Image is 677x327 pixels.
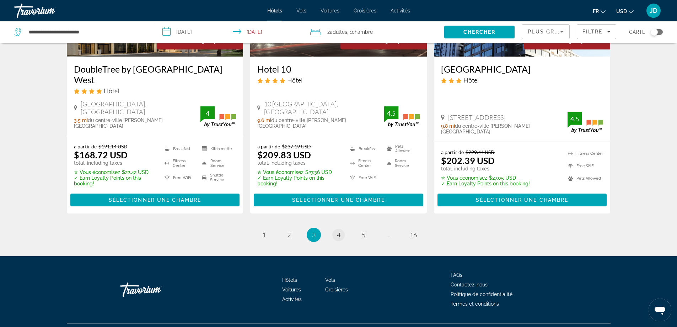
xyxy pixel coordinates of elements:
span: Adultes [330,29,347,35]
span: Hôtel [287,76,302,84]
a: Politique de confidentialité [451,291,512,297]
a: DoubleTree by [GEOGRAPHIC_DATA] West [74,64,236,85]
mat-select: Sort by [528,27,564,36]
li: Room Service [198,158,236,169]
p: total, including taxes [257,160,341,166]
span: ... [386,231,391,239]
span: 9.6 mi [257,117,271,123]
span: a partir de [441,149,464,155]
li: Fitness Center [564,149,603,158]
a: Croisières [325,287,348,292]
a: Sélectionner une chambre [437,195,607,203]
button: Search [444,26,515,38]
span: ✮ Vous économisez [441,175,487,181]
li: Kitchenette [198,143,236,154]
button: Change language [593,6,606,16]
a: FAQs [451,272,462,278]
a: Vols [325,277,335,283]
span: 9.8 mi [441,123,455,129]
p: $22.42 USD [74,169,156,175]
span: Activités [282,296,302,302]
span: [STREET_ADDRESS] [448,114,505,121]
li: Shuttle Service [198,172,236,183]
a: Hôtels [282,277,297,283]
div: 4 [200,109,215,117]
button: Toggle map [645,29,663,35]
span: a partir de [74,143,97,149]
li: Room Service [383,158,420,169]
ins: $202.39 USD [441,155,495,166]
img: TrustYou guest rating badge [568,112,603,133]
iframe: Bouton de lancement de la fenêtre de messagerie [649,299,671,321]
span: 3.5 mi [74,117,88,123]
a: Voitures [282,287,301,292]
span: 1 [262,231,266,239]
span: Chercher [463,29,496,35]
span: JD [650,7,657,14]
a: Hotel 10 [257,64,420,74]
li: Free WiFi [346,172,383,183]
p: ✓ Earn Loyalty Points on this booking! [257,175,341,186]
span: du centre-ville [PERSON_NAME][GEOGRAPHIC_DATA] [441,123,530,135]
span: 3 [312,231,316,239]
span: Sélectionner une chambre [109,197,201,203]
p: ✓ Earn Loyalty Points on this booking! [441,181,530,186]
del: $229.44 USD [466,149,495,155]
span: , 1 [347,27,373,37]
ins: $168.72 USD [74,149,128,160]
span: 16 [410,231,417,239]
a: Activités [391,8,410,14]
a: Vols [296,8,306,14]
span: Sélectionner une chambre [292,197,385,203]
button: Filters [577,24,616,39]
li: Pets Allowed [564,174,603,183]
p: $27.05 USD [441,175,530,181]
del: $237.19 USD [282,143,311,149]
a: Termes et conditions [451,301,499,307]
a: Travorium [14,1,85,20]
a: Go Home [120,279,191,300]
li: Fitness Center [161,158,199,169]
div: 3 star Hotel [441,76,603,84]
button: User Menu [644,3,663,18]
span: Hôtel [104,87,119,95]
p: ✓ Earn Loyalty Points on this booking! [74,175,156,186]
a: Contactez-nous [451,282,488,288]
span: 2 [327,27,347,37]
ins: $209.83 USD [257,149,311,160]
span: Croisières [354,8,376,14]
span: 4 [337,231,340,239]
button: Sélectionner une chambre [437,194,607,206]
span: a partir de [257,143,280,149]
button: Select check in and out date [155,21,303,43]
button: Change currency [616,6,634,16]
span: ✮ Vous économisez [257,169,303,175]
li: Pets Allowed [383,143,420,154]
del: $191.14 USD [98,143,128,149]
span: Carte [629,27,645,37]
span: Plus grandes économies [528,29,613,35]
span: 10 [GEOGRAPHIC_DATA], [GEOGRAPHIC_DATA] [264,100,384,116]
p: total, including taxes [74,160,156,166]
input: Search hotel destination [28,27,144,37]
li: Fitness Center [346,158,383,169]
span: Filtre [582,29,603,35]
button: Travelers: 2 adults, 0 children [303,21,444,43]
a: Voitures [321,8,339,14]
a: Sélectionner une chambre [254,195,423,203]
nav: Pagination [67,228,611,242]
li: Free WiFi [161,172,199,183]
span: [GEOGRAPHIC_DATA], [GEOGRAPHIC_DATA] [81,100,201,116]
span: Hôtel [463,76,479,84]
p: $27.36 USD [257,169,341,175]
li: Breakfast [161,143,199,154]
